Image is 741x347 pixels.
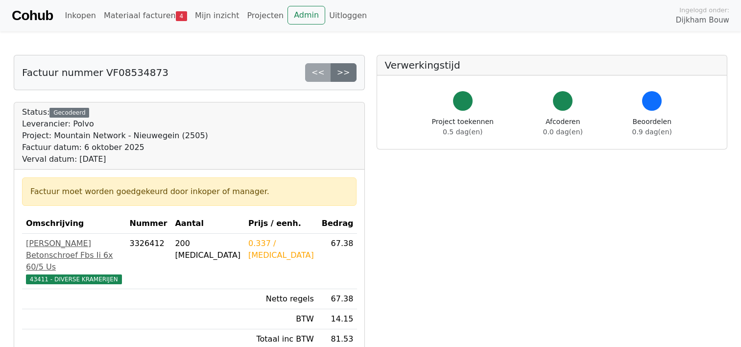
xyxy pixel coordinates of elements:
[244,309,318,329] td: BTW
[22,214,126,234] th: Omschrijving
[126,214,171,234] th: Nummer
[331,63,357,82] a: >>
[126,234,171,289] td: 3326412
[171,214,244,234] th: Aantal
[543,128,583,136] span: 0.0 dag(en)
[676,15,729,26] span: Dijkham Bouw
[385,59,719,71] h5: Verwerkingstijd
[22,67,168,78] h5: Factuur nummer VF08534873
[432,117,494,137] div: Project toekennen
[22,130,208,142] div: Project: Mountain Network - Nieuwegein (2505)
[243,6,287,25] a: Projecten
[244,214,318,234] th: Prijs / eenh.
[318,214,358,234] th: Bedrag
[49,108,89,118] div: Gecodeerd
[22,118,208,130] div: Leverancier: Polvo
[248,238,314,261] div: 0.337 / [MEDICAL_DATA]
[22,153,208,165] div: Verval datum: [DATE]
[176,11,187,21] span: 4
[175,238,240,261] div: 200 [MEDICAL_DATA]
[679,5,729,15] span: Ingelogd onder:
[26,238,122,285] a: [PERSON_NAME] Betonschroef Fbs Ii 6x 60/5 Us43411 - DIVERSE KRAMERIJEN
[22,142,208,153] div: Factuur datum: 6 oktober 2025
[287,6,325,25] a: Admin
[543,117,583,137] div: Afcoderen
[191,6,243,25] a: Mijn inzicht
[632,117,672,137] div: Beoordelen
[30,186,348,198] div: Factuur moet worden goedgekeurd door inkoper of manager.
[325,6,371,25] a: Uitloggen
[22,106,208,165] div: Status:
[100,6,191,25] a: Materiaal facturen4
[443,128,482,136] span: 0.5 dag(en)
[26,238,122,273] div: [PERSON_NAME] Betonschroef Fbs Ii 6x 60/5 Us
[26,274,122,284] span: 43411 - DIVERSE KRAMERIJEN
[318,289,358,309] td: 67.38
[61,6,99,25] a: Inkopen
[318,234,358,289] td: 67.38
[244,289,318,309] td: Netto regels
[632,128,672,136] span: 0.9 dag(en)
[318,309,358,329] td: 14.15
[12,4,53,27] a: Cohub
